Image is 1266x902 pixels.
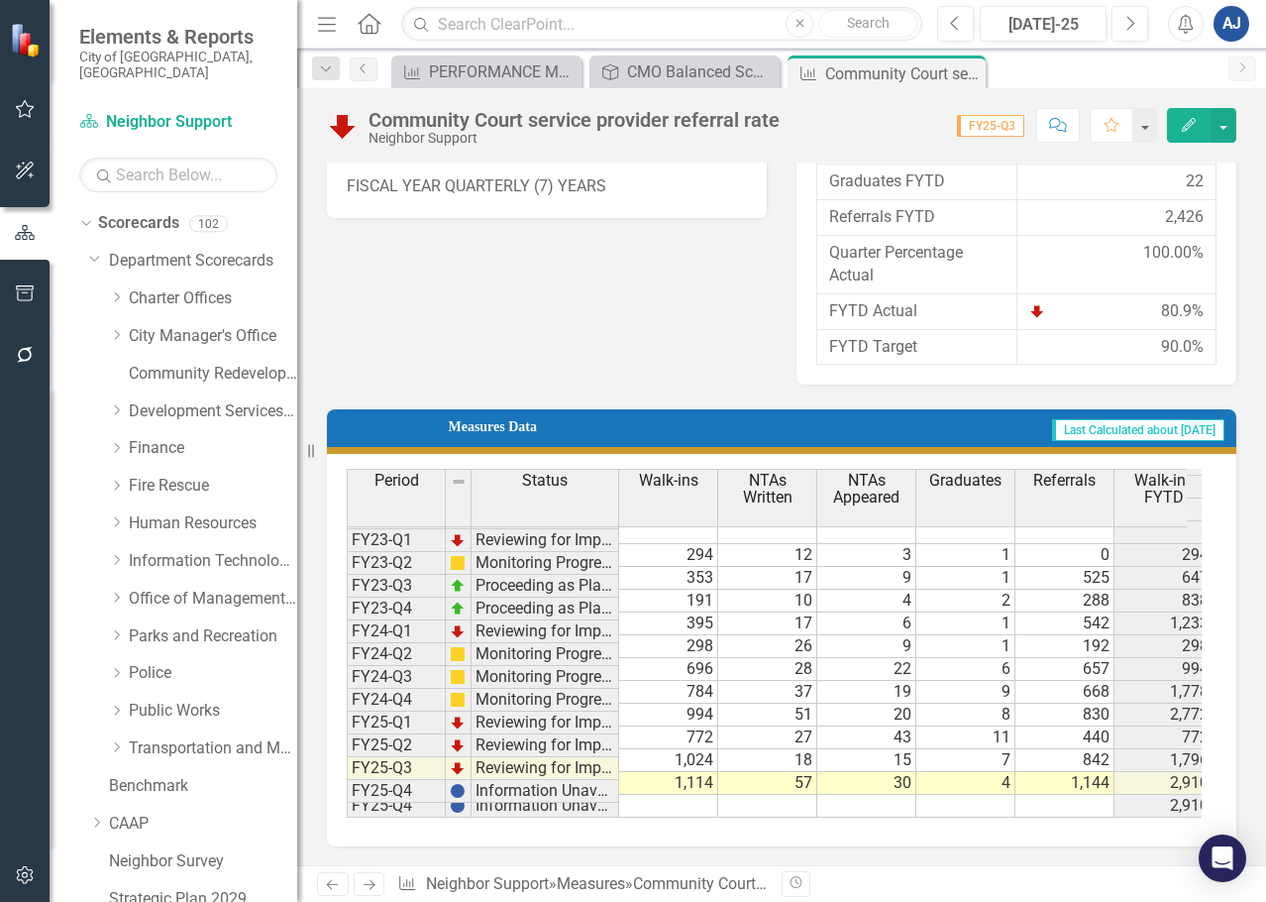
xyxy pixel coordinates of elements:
td: 26 [718,635,817,658]
td: 772 [619,727,718,749]
td: 294 [1114,544,1213,567]
td: 12 [718,544,817,567]
td: Monitoring Progress [472,643,619,666]
a: Public Works [129,700,297,723]
img: TnMDeAgwAPMxUmUi88jYAAAAAElFTkSuQmCC [450,715,466,731]
td: 2 [916,590,1015,613]
td: 191 [619,590,718,613]
td: Information Unavailable [472,780,619,803]
td: 6 [916,658,1015,681]
td: 696 [619,658,718,681]
img: cBAA0RP0Y6D5n+AAAAAElFTkSuQmCC [450,692,466,708]
td: FYTD Actual [817,293,1017,329]
a: City Manager's Office [129,325,297,348]
td: FY25-Q4 [347,780,446,803]
div: CMO Balanced Scorecard [627,59,775,84]
img: ClearPoint Strategy [10,23,45,57]
span: Graduates [929,472,1002,490]
td: FY24-Q4 [347,689,446,712]
td: 288 [1015,590,1114,613]
button: AJ [1213,6,1249,42]
td: 298 [1114,635,1213,658]
td: Monitoring Progress [472,552,619,575]
td: 4 [817,590,916,613]
img: zOikAAAAAElFTkSuQmCC [450,578,466,594]
img: zOikAAAAAElFTkSuQmCC [450,601,466,617]
td: 830 [1015,704,1114,727]
img: TnMDeAgwAPMxUmUi88jYAAAAAElFTkSuQmCC [450,532,466,548]
td: 294 [619,544,718,567]
td: 43 [817,727,916,749]
a: CAAP [109,813,297,836]
td: Monitoring Progress [472,689,619,712]
td: Proceeding as Planned [472,598,619,620]
td: 6 [817,613,916,635]
a: Parks and Recreation [129,625,297,648]
td: Reviewing for Improvement [472,757,619,780]
td: 17 [718,613,817,635]
td: FY24-Q2 [347,643,446,666]
td: 28 [718,658,817,681]
td: 1,796 [1114,749,1213,772]
td: 192 [1015,635,1114,658]
div: 22 [1186,170,1204,193]
span: Status [522,472,568,490]
td: Reviewing for Improvement [472,712,619,734]
img: TnMDeAgwAPMxUmUi88jYAAAAAElFTkSuQmCC [450,623,466,639]
td: 395 [619,613,718,635]
td: 20 [817,704,916,727]
img: cBAA0RP0Y6D5n+AAAAAElFTkSuQmCC [450,555,466,571]
a: Neighbor Support [426,874,549,893]
td: 4 [916,772,1015,795]
td: 3 [817,544,916,567]
td: 10 [718,590,817,613]
td: FY25-Q2 [347,734,446,757]
td: 298 [619,635,718,658]
a: Community Redevelopment Agency [129,363,297,386]
td: 9 [817,635,916,658]
td: 15 [817,749,916,772]
span: NTAs Written [722,472,812,507]
span: Search [847,15,890,31]
td: FY23-Q3 [347,575,446,598]
a: Benchmark [109,775,297,798]
td: 1 [916,613,1015,635]
td: Referrals FYTD [817,200,1017,236]
td: Reviewing for Improvement [472,734,619,757]
a: Measures [557,874,625,893]
td: 11 [916,727,1015,749]
td: Monitoring Progress [472,666,619,689]
a: Neighbor Survey [109,850,297,873]
td: 525 [1015,567,1114,590]
td: 842 [1015,749,1114,772]
a: Fire Rescue [129,475,297,498]
td: 1 [916,544,1015,567]
td: 784 [619,681,718,704]
span: FY25-Q3 [957,115,1024,137]
span: NTAs Appeared [821,472,911,507]
input: Search Below... [79,158,277,192]
button: Search [818,10,917,38]
td: FY24-Q1 [347,620,446,643]
div: Neighbor Support [369,131,780,146]
td: FY24-Q3 [347,666,446,689]
td: 657 [1015,658,1114,681]
td: FY25-Q4 [347,795,446,818]
a: Charter Offices [129,287,297,310]
div: FISCAL YEAR QUARTERLY (7) YEARS [327,161,767,218]
a: PERFORMANCE MEASURES [396,59,577,84]
td: 1 [916,635,1015,658]
a: Transportation and Mobility [129,737,297,760]
td: 1,144 [1015,772,1114,795]
td: 838 [1114,590,1213,613]
img: TnMDeAgwAPMxUmUi88jYAAAAAElFTkSuQmCC [450,737,466,753]
button: [DATE]-25 [980,6,1107,42]
td: 994 [619,704,718,727]
img: BgCOk07PiH71IgAAAABJRU5ErkJggg== [450,783,466,799]
div: Community Court service provider referral rate [369,109,780,131]
span: Walk-ins [639,472,698,490]
td: 668 [1015,681,1114,704]
img: cBAA0RP0Y6D5n+AAAAAElFTkSuQmCC [450,669,466,685]
td: 1,778 [1114,681,1213,704]
span: Walk-ins FYTD [1118,472,1209,507]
